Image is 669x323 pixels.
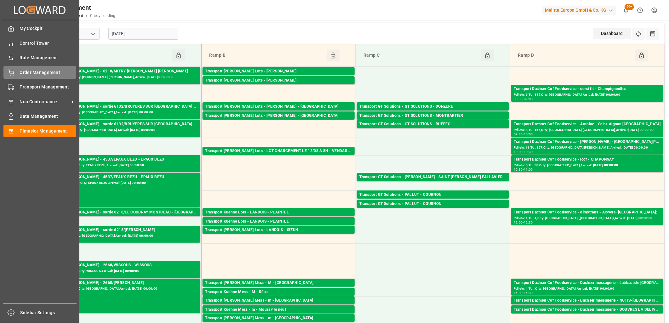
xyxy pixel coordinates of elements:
div: Pallets: 3,TU: 56,City: MONTBARTIER,Arrival: [DATE] 00:00:00 [359,119,506,124]
div: Transport [PERSON_NAME] - sortie 6132/BRUYERES SUR [GEOGRAPHIC_DATA] SUR [GEOGRAPHIC_DATA] [51,104,198,110]
div: 14:00 [514,292,523,294]
div: Ramp A [52,49,172,61]
button: Help Center [633,3,647,17]
span: Control Tower [20,40,76,47]
div: Transport Dachser Cof Foodservice - corsi fit - Champigneulles [514,86,661,92]
div: Pallets: ,TU: 253,City: [GEOGRAPHIC_DATA],Arrival: [DATE] 00:00:00 [51,127,198,133]
div: Pallets: ,TU: 402,City: [GEOGRAPHIC_DATA],Arrival: [DATE] 00:00:00 [205,110,352,115]
div: Dashboard [593,28,631,39]
div: Transport Dachser Cof Foodservice - Dachser messagerie - DOUVRES LA DELIVRANDE [514,307,661,313]
div: Pallets: 5,TU: 30,City: [GEOGRAPHIC_DATA],Arrival: [DATE] 00:00:00 [514,163,661,168]
span: Data Management [20,113,76,120]
div: Pallets: 1,TU: 168,City: DONZERE,Arrival: [DATE] 00:00:00 [359,110,506,115]
div: Transport Dachser Cof Foodservice - dimotrans - Alovera ([GEOGRAPHIC_DATA]) [514,209,661,216]
div: Pallets: 2,TU: 132,City: [GEOGRAPHIC_DATA],Arrival: [DATE] 00:00:00 [205,119,352,124]
div: Pallets: 6,TU: 112,City: [GEOGRAPHIC_DATA][PERSON_NAME],Arrival: [DATE] 00:00:00 [359,180,506,186]
a: Control Tower [3,37,76,49]
div: Pallets: 11,TU: 157,City: [GEOGRAPHIC_DATA][PERSON_NAME],Arrival: [DATE] 00:00:00 [514,145,661,150]
div: Pallets: 2,TU: 7,City: [GEOGRAPHIC_DATA],Arrival: [DATE] 00:00:00 [205,295,352,301]
div: Transport GT Solutions - PALLUT - COURNON [359,201,506,207]
div: Pallets: 1,TU: 1005,City: [GEOGRAPHIC_DATA],Arrival: [DATE] 00:00:00 [205,84,352,89]
div: Pallets: 12,TU: 96,City: WISSOUS,Arrival: [DATE] 00:00:00 [51,269,198,274]
div: - [523,221,524,224]
div: Transport GT Solutions - GT SOLUTIONS - DONZERE [359,104,506,110]
div: 09:00 [524,98,533,100]
div: 12:00 [514,221,523,224]
span: Sidebar Settings [20,309,77,316]
a: Timeslot Management [3,125,76,137]
span: Order Management [20,69,76,76]
div: 10:30 [514,168,523,171]
div: Transport [PERSON_NAME] Lots - [PERSON_NAME] [205,68,352,75]
div: Pallets: ,TU: 62,City: [PERSON_NAME] [PERSON_NAME],Arrival: [DATE] 00:00:00 [51,75,198,80]
div: Ramp D [515,49,635,61]
a: Order Management [3,66,76,78]
a: Transport Management [3,81,76,93]
div: Pallets: 1,TU: 4,City: [GEOGRAPHIC_DATA] ([GEOGRAPHIC_DATA]),Arrival: [DATE] 00:00:00 [514,216,661,221]
div: Pallets: ,TU: 30,City: [GEOGRAPHIC_DATA],Arrival: [DATE] 00:00:00 [205,313,352,318]
div: Transport Kuehne Mess - M - Réau [205,289,352,295]
div: - [523,168,524,171]
div: Transport [PERSON_NAME] - sortie 6218/LE COUDRAY MONTCEAU - [GEOGRAPHIC_DATA] MONTCEAU [51,209,198,216]
div: 08:30 [514,98,523,100]
div: Transport [PERSON_NAME] - 4537/EPAUX BEZU - EPAUX BEZU [51,174,198,180]
div: Pallets: 18,TU: 134,City: EPAUX BEZU,Arrival: [DATE] 00:00:00 [51,180,198,186]
div: 11:00 [524,168,533,171]
span: Timeslot Management [20,128,76,134]
div: Transport Dachser Cof Foodservice - Dachser messagerie - NUITS-[GEOGRAPHIC_DATA] [514,297,661,304]
div: Pallets: 3,TU: 141,City: [GEOGRAPHIC_DATA],Arrival: [DATE] 00:00:00 [359,207,506,212]
button: Melitta Europa GmbH & Co. KG [542,4,619,16]
div: Ramp B [207,49,327,61]
div: - [523,133,524,136]
div: Transport [PERSON_NAME] Mess - m - [GEOGRAPHIC_DATA] [205,297,352,304]
div: 14:30 [524,292,533,294]
span: My Cockpit [20,25,76,32]
a: Data Management [3,110,76,122]
div: Pallets: ,TU: 28,City: [GEOGRAPHIC_DATA],Arrival: [DATE] 00:00:00 [51,216,198,221]
div: 12:30 [524,221,533,224]
div: Transport [PERSON_NAME] Lots - [PERSON_NAME] - [GEOGRAPHIC_DATA] [205,104,352,110]
div: Pallets: ,TU: 162,City: RUFFEC,Arrival: [DATE] 00:00:00 [359,127,506,133]
div: Pallets: 23,TU: 1549,City: [GEOGRAPHIC_DATA],Arrival: [DATE] 00:00:00 [205,154,352,160]
div: Pallets: 3,TU: 498,City: [GEOGRAPHIC_DATA],Arrival: [DATE] 00:00:00 [359,198,506,203]
div: Transport [PERSON_NAME] Lots - [PERSON_NAME] [205,77,352,84]
span: Transport Management [20,84,76,90]
div: Transport [PERSON_NAME] - 2668/[PERSON_NAME] [51,280,198,286]
a: My Cockpit [3,22,76,35]
div: 09:30 [514,133,523,136]
div: - [523,292,524,294]
div: Pallets: 6,TU: 147,City: [GEOGRAPHIC_DATA],Arrival: [DATE] 00:00:00 [514,92,661,98]
div: Transport Dachser Cof Foodservice - lcdf - CHAPONNAY [514,156,661,163]
button: open menu [88,29,97,39]
div: Pallets: ,TU: 32,City: [GEOGRAPHIC_DATA],Arrival: [DATE] 00:00:00 [51,110,198,115]
div: Pallets: 1,TU: 351,City: [GEOGRAPHIC_DATA],Arrival: [DATE] 00:00:00 [205,216,352,221]
span: Non Conformance [20,99,70,105]
div: Pallets: ,TU: 79,City: [GEOGRAPHIC_DATA],Arrival: [DATE] 00:00:00 [51,233,198,239]
div: Pallets: 1,TU: 10,City: [GEOGRAPHIC_DATA],Arrival: [DATE] 00:00:00 [205,304,352,309]
div: Pallets: 5,TU: 230,City: EPAUX BEZU,Arrival: [DATE] 00:00:00 [51,163,198,168]
div: Transport Kuehne Lots - LANDOIS - PLAINTEL [205,209,352,216]
div: Pallets: 7,TU: ,City: [GEOGRAPHIC_DATA],Arrival: [DATE] 00:00:00 [205,233,352,239]
div: Pallets: 3,TU: 259,City: PLAINTEL,Arrival: [DATE] 00:00:00 [205,225,352,230]
div: 10:00 [524,133,533,136]
div: Transport GT Solutions - GT SOLUTIONS - RUFFEC [359,121,506,127]
div: Transport Dachser Cof Foodservice - Dachser messagerie - Labbastide [GEOGRAPHIC_DATA] [514,280,661,286]
div: Pallets: 2,TU: 60,City: DOUVRES LA DELIVRANDE,Arrival: [DATE] 00:00:00 [514,313,661,318]
div: Transport Dachser Cof Foodservice - [PERSON_NAME] - [GEOGRAPHIC_DATA][PERSON_NAME] FALLAVIER [514,139,661,145]
div: Transport [PERSON_NAME] - 6218/MITRY [PERSON_NAME] [PERSON_NAME] [51,68,198,75]
div: Pallets: ,TU: 12,City: [GEOGRAPHIC_DATA],Arrival: [DATE] 00:00:00 [205,286,352,292]
button: show 100 new notifications [619,3,633,17]
div: Pallets: 8,TU: ,City: CARQUEFOU,Arrival: [DATE] 00:00:00 [205,75,352,80]
div: Transport Kuehne Lots - LANDOIS - PLAINTEL [205,218,352,225]
div: Pallets: 6,TU: 952,City: [GEOGRAPHIC_DATA],Arrival: [DATE] 00:00:00 [51,286,198,292]
div: - [523,150,524,153]
span: 99+ [625,4,634,10]
div: Transport [PERSON_NAME] Mess - m - [GEOGRAPHIC_DATA] [205,315,352,321]
div: Transport [PERSON_NAME] Lots - [PERSON_NAME] - [GEOGRAPHIC_DATA] [205,113,352,119]
div: Transport [PERSON_NAME] - 4537/EPAUX BEZU - EPAUX BEZU [51,156,198,163]
div: Transport GT Solutions - [PERSON_NAME] - SAINT [PERSON_NAME] FALLAVIER [359,174,506,180]
div: Pallets: 8,TU: 166,City: [GEOGRAPHIC_DATA] [GEOGRAPHIC_DATA],Arrival: [DATE] 00:00:00 [514,127,661,133]
div: Ramp C [361,49,481,61]
div: Transport [PERSON_NAME] Mess - M - [GEOGRAPHIC_DATA] [205,280,352,286]
span: Rate Management [20,54,76,61]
